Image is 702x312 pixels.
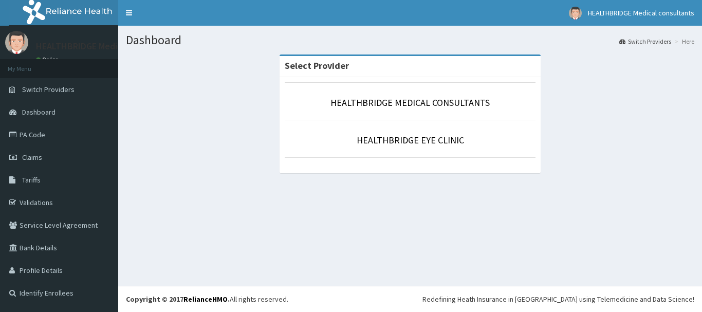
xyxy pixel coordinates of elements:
[619,37,671,46] a: Switch Providers
[285,60,349,71] strong: Select Provider
[118,286,702,312] footer: All rights reserved.
[36,42,179,51] p: HEALTHBRIDGE Medical consultants
[357,134,464,146] a: HEALTHBRIDGE EYE CLINIC
[126,295,230,304] strong: Copyright © 2017 .
[422,294,694,304] div: Redefining Heath Insurance in [GEOGRAPHIC_DATA] using Telemedicine and Data Science!
[569,7,582,20] img: User Image
[183,295,228,304] a: RelianceHMO
[588,8,694,17] span: HEALTHBRIDGE Medical consultants
[22,153,42,162] span: Claims
[672,37,694,46] li: Here
[36,56,61,63] a: Online
[5,31,28,54] img: User Image
[22,107,56,117] span: Dashboard
[22,85,75,94] span: Switch Providers
[126,33,694,47] h1: Dashboard
[22,175,41,185] span: Tariffs
[330,97,490,108] a: HEALTHBRIDGE MEDICAL CONSULTANTS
